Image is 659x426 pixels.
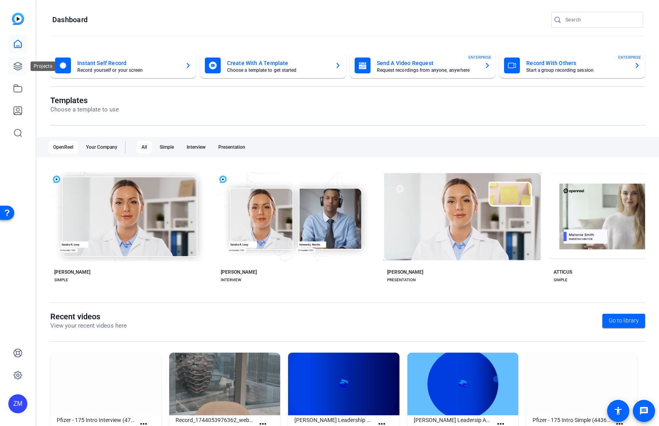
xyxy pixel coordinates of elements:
h1: Pfizer - 175 Intro Interview (47112) [57,415,136,425]
div: PRESENTATION [387,277,416,283]
mat-card-title: Send A Video Request [377,58,478,68]
img: Pfizer - 175 Intro Interview (47112) [50,353,161,415]
div: All [137,141,152,154]
mat-card-title: Instant Self Record [77,58,179,68]
mat-card-subtitle: Choose a template to get started [227,68,329,73]
h1: Record_1744053976362_webcam [176,415,254,425]
div: Simple [155,141,179,154]
img: blue-gradient.svg [12,13,24,25]
mat-icon: message [639,406,649,416]
input: Search [565,15,637,25]
div: Your Company [81,141,122,154]
span: ENTERPRISE [468,54,491,60]
button: Record With OthersStart a group recording sessionENTERPRISE [499,53,645,78]
div: ZM [8,394,27,413]
h1: [PERSON_NAME] Leadership Amplifier Message V2 [294,415,373,425]
div: ATTICUS [554,269,572,275]
p: Choose a template to use [50,105,119,114]
div: Interview [182,141,210,154]
mat-card-title: Create With A Template [227,58,329,68]
img: Andrew Baum Leadership Amplifier Message V2 [288,353,399,415]
img: Record_1744053976362_webcam [169,353,280,415]
div: Projects [31,61,55,71]
div: [PERSON_NAME] [221,269,257,275]
button: Create With A TemplateChoose a template to get started [200,53,346,78]
h1: [PERSON_NAME] Leadersip Amplifier message V1 [414,415,493,425]
p: View your recent videos here [50,321,127,330]
span: ENTERPRISE [618,54,641,60]
a: Go to library [602,314,645,328]
h1: Templates [50,96,119,105]
img: Pfizer - 175 Intro Simple (44361) [526,353,637,415]
div: INTERVIEW [221,277,241,283]
mat-card-subtitle: Request recordings from anyone, anywhere [377,68,478,73]
mat-icon: accessibility [613,406,623,416]
mat-card-title: Record With Others [526,58,628,68]
button: Send A Video RequestRequest recordings from anyone, anywhereENTERPRISE [350,53,496,78]
span: Go to library [609,317,639,325]
button: Instant Self RecordRecord yourself or your screen [50,53,196,78]
div: SIMPLE [54,277,68,283]
h1: Dashboard [52,15,88,25]
div: OpenReel [48,141,78,154]
div: [PERSON_NAME] [387,269,423,275]
h1: Recent videos [50,312,127,321]
h1: Pfizer - 175 Intro Simple (44361) [533,415,611,425]
mat-card-subtitle: Record yourself or your screen [77,68,179,73]
div: Presentation [214,141,250,154]
div: [PERSON_NAME] [54,269,90,275]
mat-card-subtitle: Start a group recording session [526,68,628,73]
img: Andrew Baum Leadersip Amplifier message V1 [407,353,518,415]
div: SIMPLE [554,277,567,283]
